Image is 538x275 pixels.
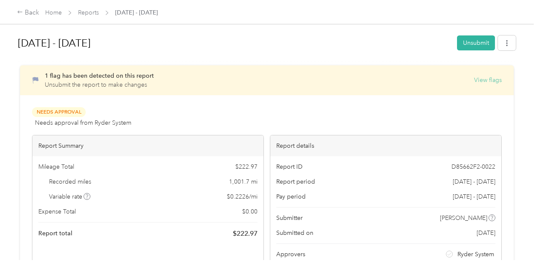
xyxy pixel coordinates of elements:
span: [PERSON_NAME] [440,214,487,222]
a: Home [45,9,62,16]
span: $ 222.97 [235,162,257,171]
span: Ryder System [457,250,494,259]
iframe: Everlance-gr Chat Button Frame [490,227,538,275]
span: 1,001.7 mi [229,177,257,186]
span: Approvers [276,250,305,259]
span: Pay period [276,192,306,201]
span: Report total [38,229,72,238]
button: View flags [474,76,502,85]
span: [DATE] - [DATE] [115,8,158,17]
span: $ 0.00 [242,207,257,216]
span: Submitted on [276,228,313,237]
span: $ 222.97 [233,228,257,239]
span: Mileage Total [38,162,74,171]
span: D85662F2-0022 [451,162,495,171]
span: [DATE] - [DATE] [453,177,495,186]
span: Report period [276,177,315,186]
div: Report Summary [32,135,263,156]
span: [DATE] [477,228,495,237]
span: [DATE] - [DATE] [453,192,495,201]
span: Report ID [276,162,303,171]
span: Recorded miles [49,177,91,186]
div: Back [17,8,39,18]
span: Expense Total [38,207,76,216]
span: Submitter [276,214,303,222]
span: 1 flag has been detected on this report [45,72,154,79]
button: Unsubmit [457,35,495,50]
span: Needs Approval [32,107,86,117]
p: Unsubmit the report to make changes [45,80,154,89]
span: Variable rate [49,192,91,201]
h1: Sep 1 - 30, 2025 [18,33,451,53]
a: Reports [78,9,99,16]
span: Needs approval from Ryder System [35,118,131,127]
div: Report details [270,135,501,156]
span: $ 0.2226 / mi [227,192,257,201]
